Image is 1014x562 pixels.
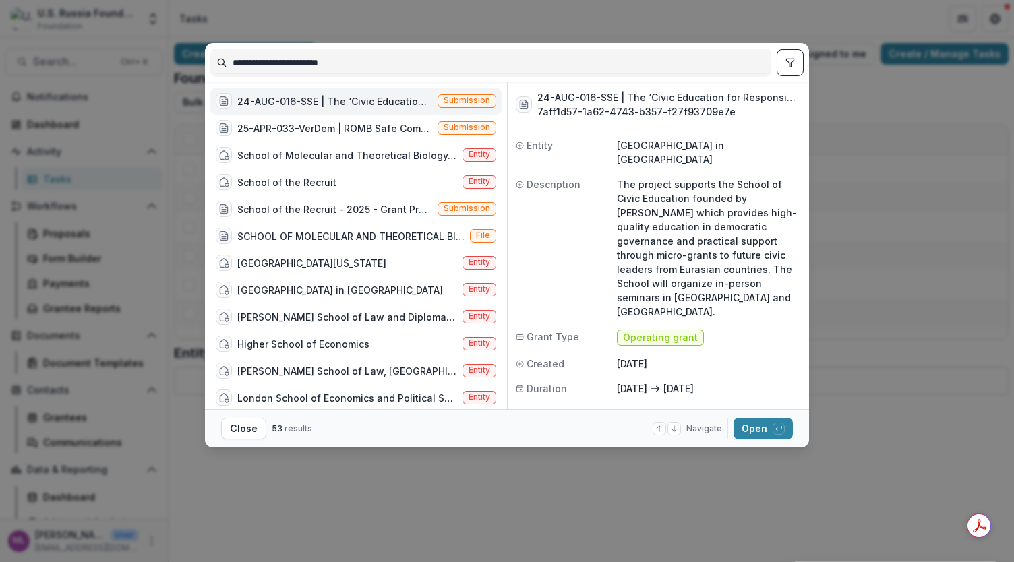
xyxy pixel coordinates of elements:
[237,391,457,405] div: London School of Economics and Political Science
[777,49,804,76] button: toggle filters
[527,177,580,191] span: Description
[527,356,564,371] span: Created
[237,148,457,162] div: School of Molecular and Theoretical Biology, Inc.
[444,204,490,213] span: Submission
[237,283,443,297] div: [GEOGRAPHIC_DATA] in [GEOGRAPHIC_DATA]
[537,90,801,104] h3: 24-AUG-016-SSE | The ‘Civic Education for Responsible Citizenship’ 2024-26 Project
[237,337,369,351] div: Higher School of Economics
[237,202,432,216] div: School of the Recruit - 2025 - Grant Proposal Application ([DATE])
[469,365,490,375] span: Entity
[537,104,801,119] h3: 7aff1d57-1a62-4743-b357-f27f93709e7e
[469,338,490,348] span: Entity
[617,406,801,420] p: $272,000
[527,381,567,396] span: Duration
[444,96,490,105] span: Submission
[617,177,801,319] p: The project supports the School of Civic Education founded by [PERSON_NAME] which provides high-q...
[469,284,490,294] span: Entity
[237,175,336,189] div: School of the Recruit
[469,257,490,267] span: Entity
[527,138,553,152] span: Entity
[444,123,490,132] span: Submission
[686,423,722,435] span: Navigate
[734,418,793,439] button: Open
[617,381,647,396] p: [DATE]
[237,121,432,135] div: 25-APR-033-VerDem | ROMB Safe Community (The project supports civil society in [GEOGRAPHIC_DATA] ...
[272,423,282,433] span: 53
[469,311,490,321] span: Entity
[237,94,432,108] div: 24-AUG-016-SSE | The ‘Civic Education for Responsible Citizenship’ 2024-26 Project (The project s...
[617,138,801,166] p: [GEOGRAPHIC_DATA] in [GEOGRAPHIC_DATA]
[285,423,312,433] span: results
[237,256,386,270] div: [GEOGRAPHIC_DATA][US_STATE]
[469,392,490,402] span: Entity
[527,330,579,344] span: Grant Type
[237,229,465,243] div: SCHOOL OF MOLECULAR AND THEORETICAL BIOLOGY INC_Form990.pdf
[476,230,490,240] span: File
[623,332,698,344] span: Operating grant
[221,418,266,439] button: Close
[617,356,801,371] p: [DATE]
[237,364,457,378] div: [PERSON_NAME] School of Law, [GEOGRAPHIC_DATA]
[527,406,578,420] span: Requested
[237,310,457,324] div: [PERSON_NAME] School of Law and Diplomacy at [GEOGRAPHIC_DATA]
[469,177,490,186] span: Entity
[663,381,694,396] p: [DATE]
[469,150,490,159] span: Entity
